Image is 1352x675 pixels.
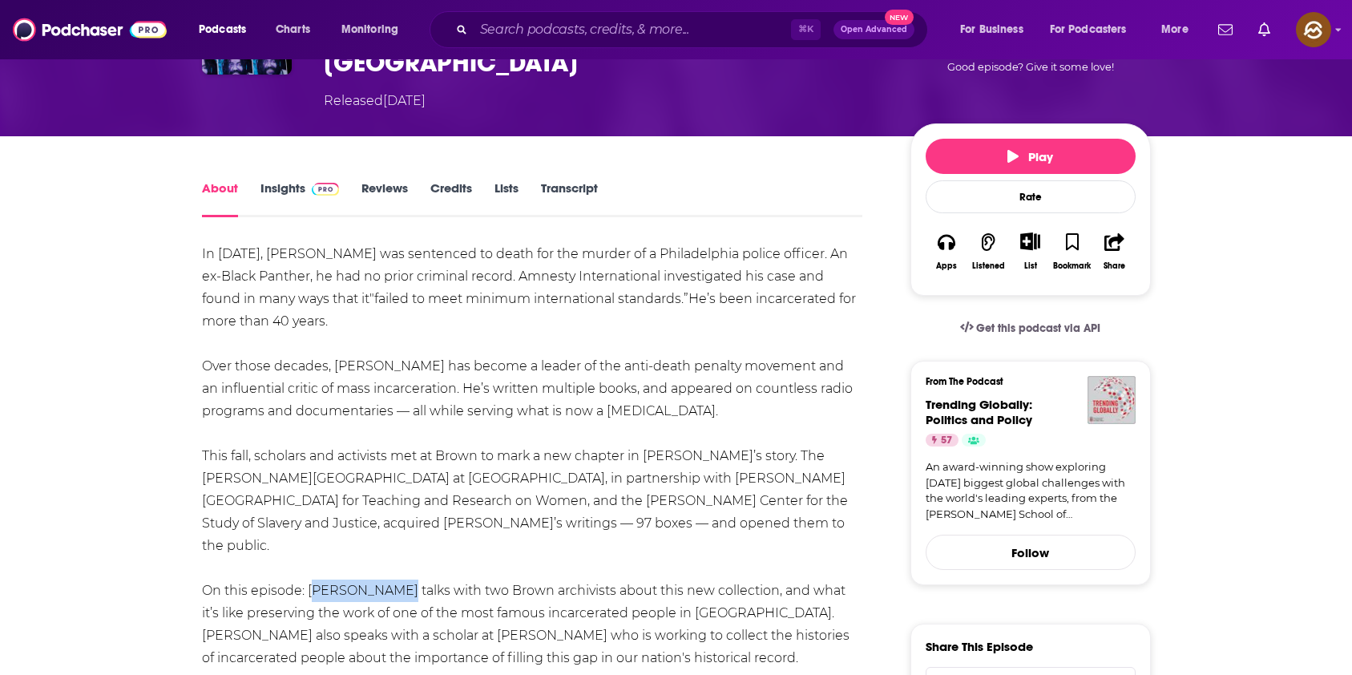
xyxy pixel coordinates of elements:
span: Logged in as hey85204 [1296,12,1331,47]
img: Podchaser - Follow, Share and Rate Podcasts [13,14,167,45]
div: Bookmark [1053,261,1091,271]
span: 57 [941,433,952,449]
a: An award-winning show exploring [DATE] biggest global challenges with the world's leading experts... [926,459,1136,522]
div: Share [1104,261,1125,271]
button: open menu [330,17,419,42]
a: Reviews [361,180,408,217]
img: User Profile [1296,12,1331,47]
span: Get this podcast via API [976,321,1100,335]
span: Play [1007,149,1053,164]
a: Credits [430,180,472,217]
span: More [1161,18,1189,41]
span: Good episode? Give it some love! [947,61,1114,73]
input: Search podcasts, credits, & more... [474,17,791,42]
button: Bookmark [1051,222,1093,281]
h3: Share This Episode [926,639,1033,654]
div: Show More ButtonList [1009,222,1051,281]
div: List [1024,261,1037,271]
img: Podchaser Pro [312,183,340,196]
div: Rate [926,180,1136,213]
a: Charts [265,17,320,42]
button: open menu [1039,17,1150,42]
button: Show More Button [1014,232,1047,250]
img: Trending Globally: Politics and Policy [1088,376,1136,424]
button: open menu [1150,17,1209,42]
a: Trending Globally: Politics and Policy [926,397,1032,427]
button: open menu [949,17,1043,42]
a: InsightsPodchaser Pro [260,180,340,217]
span: Monitoring [341,18,398,41]
a: Get this podcast via API [947,309,1114,348]
div: Listened [972,261,1005,271]
button: Show profile menu [1296,12,1331,47]
span: New [885,10,914,25]
span: Podcasts [199,18,246,41]
a: Show notifications dropdown [1212,16,1239,43]
div: Released [DATE] [324,91,426,111]
button: Listened [967,222,1009,281]
span: Charts [276,18,310,41]
button: open menu [188,17,267,42]
button: Share [1093,222,1135,281]
div: Search podcasts, credits, & more... [445,11,943,48]
div: Apps [936,261,957,271]
button: Play [926,139,1136,174]
a: Lists [494,180,519,217]
span: ⌘ K [791,19,821,40]
a: 57 [926,434,959,447]
h3: From The Podcast [926,376,1123,387]
button: Apps [926,222,967,281]
a: "failed to meet minimum international standards.” [369,291,688,306]
span: For Podcasters [1050,18,1127,41]
button: Follow [926,535,1136,570]
a: About [202,180,238,217]
span: For Business [960,18,1023,41]
button: Open AdvancedNew [833,20,914,39]
a: Show notifications dropdown [1252,16,1277,43]
span: Open Advanced [841,26,907,34]
a: Transcript [541,180,598,217]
